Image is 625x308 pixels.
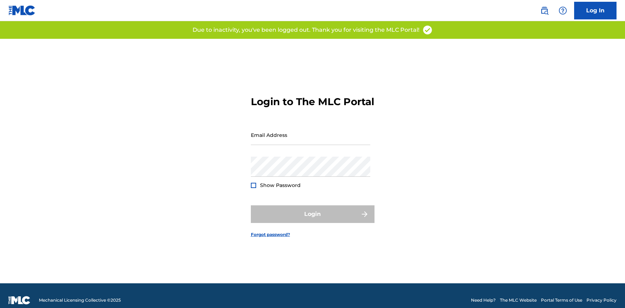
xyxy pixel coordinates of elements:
[471,297,496,303] a: Need Help?
[39,297,121,303] span: Mechanical Licensing Collective © 2025
[8,5,36,16] img: MLC Logo
[260,182,301,188] span: Show Password
[193,26,419,34] p: Due to inactivity, you've been logged out. Thank you for visiting the MLC Portal!
[559,6,567,15] img: help
[422,25,433,35] img: access
[251,231,290,238] a: Forgot password?
[574,2,617,19] a: Log In
[8,296,30,304] img: logo
[251,96,374,108] h3: Login to The MLC Portal
[500,297,537,303] a: The MLC Website
[556,4,570,18] div: Help
[590,274,625,308] iframe: Chat Widget
[540,6,549,15] img: search
[537,4,552,18] a: Public Search
[541,297,582,303] a: Portal Terms of Use
[586,297,617,303] a: Privacy Policy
